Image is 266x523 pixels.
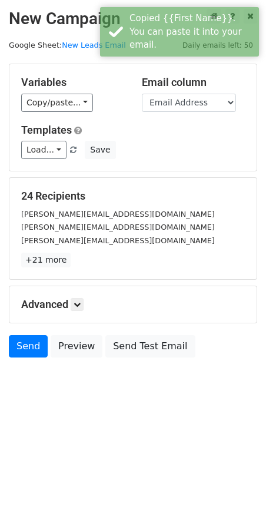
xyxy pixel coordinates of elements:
[9,41,126,49] small: Google Sheet:
[21,236,215,245] small: [PERSON_NAME][EMAIL_ADDRESS][DOMAIN_NAME]
[21,141,66,159] a: Load...
[51,335,102,358] a: Preview
[9,335,48,358] a: Send
[21,223,215,231] small: [PERSON_NAME][EMAIL_ADDRESS][DOMAIN_NAME]
[21,124,72,136] a: Templates
[21,190,245,203] h5: 24 Recipients
[85,141,115,159] button: Save
[21,76,124,89] h5: Variables
[9,9,257,29] h2: New Campaign
[142,76,245,89] h5: Email column
[21,210,215,219] small: [PERSON_NAME][EMAIL_ADDRESS][DOMAIN_NAME]
[21,253,71,267] a: +21 more
[21,298,245,311] h5: Advanced
[21,94,93,112] a: Copy/paste...
[62,41,126,49] a: New Leads Email
[105,335,195,358] a: Send Test Email
[129,12,254,52] div: Copied {{First Name}}. You can paste it into your email.
[207,466,266,523] iframe: Chat Widget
